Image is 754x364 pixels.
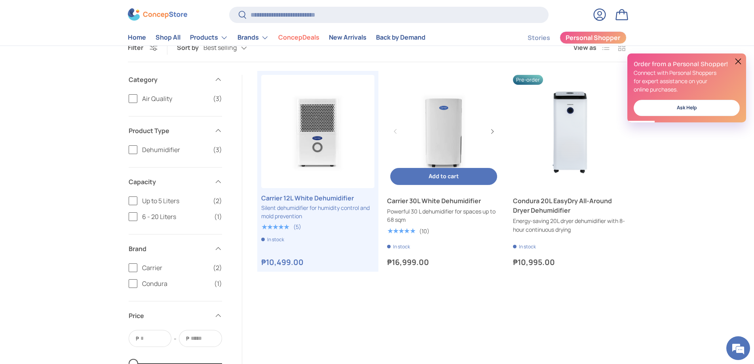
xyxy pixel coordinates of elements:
span: (1) [214,212,222,221]
a: Back by Demand [376,30,425,46]
span: ₱ [135,334,140,343]
a: Ask Help [634,100,740,116]
label: Sort by [177,43,203,52]
span: - [174,334,177,343]
span: Personal Shopper [566,35,620,41]
span: (3) [213,145,222,154]
span: Category [129,75,209,84]
a: New Arrivals [329,30,367,46]
span: 6 - 20 Liters [142,212,209,221]
h2: Order from a Personal Shopper! [634,60,740,69]
span: Filter [128,43,143,52]
span: (1) [214,279,222,288]
a: Carrier 30L White Dehumidifier [387,75,500,188]
span: Condura [142,279,209,288]
span: Carrier [142,263,208,273]
a: Condura 20L EasyDry All-Around Dryer Dehumidifier [513,196,626,215]
summary: Price [129,301,222,330]
button: Filter [128,43,158,52]
span: Price [129,311,209,320]
span: ₱ [185,334,190,343]
span: Pre-order [513,75,543,85]
a: Stories [528,30,550,46]
summary: Brand [129,234,222,263]
img: ConcepStore [128,9,187,21]
span: Air Quality [142,94,208,103]
span: (2) [213,263,222,273]
span: (3) [213,94,222,103]
span: Brand [129,244,209,253]
button: Best selling [203,41,263,55]
a: Condura 20L EasyDry All-Around Dryer Dehumidifier [513,75,626,188]
nav: Secondary [509,30,627,46]
span: (2) [213,196,222,206]
span: Best selling [203,44,237,51]
div: Chat with us now [41,44,133,55]
summary: Products [185,30,233,46]
span: We're online! [46,100,109,180]
span: View as [574,43,596,52]
p: Connect with Personal Shoppers for expert assistance on your online purchases. [634,69,740,93]
span: Dehumidifier [142,145,208,154]
summary: Capacity [129,168,222,196]
button: Add to cart [390,168,497,185]
a: Shop All [156,30,180,46]
textarea: Type your message and hit 'Enter' [4,216,151,244]
a: Home [128,30,146,46]
span: Capacity [129,177,209,187]
span: Product Type [129,126,209,135]
a: Carrier 30L White Dehumidifier [387,196,500,206]
summary: Brands [233,30,273,46]
summary: Product Type [129,116,222,145]
div: Minimize live chat window [130,4,149,23]
span: Up to 5 Liters [142,196,208,206]
a: Carrier 12L White Dehumidifier [261,193,374,203]
nav: Primary [128,30,425,46]
a: Personal Shopper [560,31,627,44]
span: Add to cart [429,172,459,180]
a: ConcepDeals [278,30,319,46]
summary: Category [129,65,222,94]
a: Carrier 12L White Dehumidifier [261,75,374,188]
